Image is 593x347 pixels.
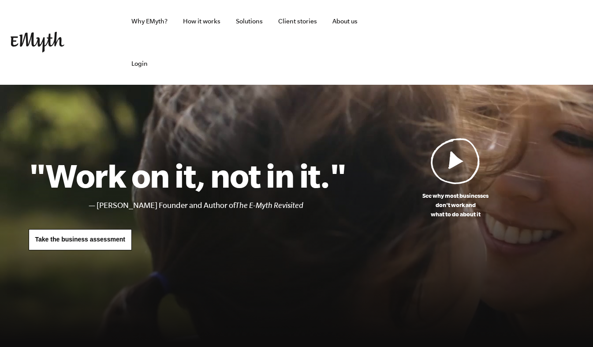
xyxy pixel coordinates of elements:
[97,199,347,212] li: [PERSON_NAME] Founder and Author of
[549,305,593,347] div: Widget de chat
[11,32,64,53] img: EMyth
[431,138,480,184] img: Play Video
[29,156,347,195] h1: "Work on it, not in it."
[490,33,582,52] iframe: Embedded CTA
[235,201,303,210] i: The E-Myth Revisited
[35,236,125,243] span: Take the business assessment
[347,191,565,219] p: See why most businesses don't work and what to do about it
[549,305,593,347] iframe: Chat Widget
[393,33,485,52] iframe: Embedded CTA
[124,42,155,85] a: Login
[29,229,132,250] a: Take the business assessment
[347,138,565,219] a: See why most businessesdon't work andwhat to do about it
